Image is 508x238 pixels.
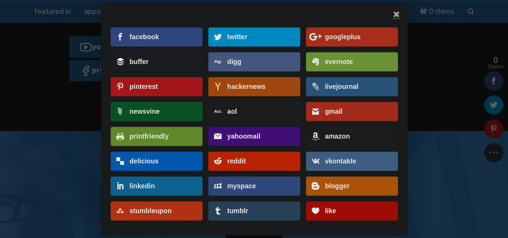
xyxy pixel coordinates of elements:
a: vkontakte [306,151,398,171]
a: twitter [208,27,300,46]
div: pinterest [130,83,158,90]
div: evernote [325,58,353,65]
a: aol [208,102,300,121]
a: pinterest [111,77,203,96]
a: buffer [111,52,203,71]
div: myspace [227,183,256,189]
div: printfriendly [130,133,169,140]
a: delicious [111,151,203,171]
div: aol [227,108,237,115]
a: livejournal [306,77,398,96]
a: printfriendly [111,127,203,146]
a: amazon [306,127,398,146]
a: newsvine [111,102,203,121]
a: hackernews [208,77,300,96]
div: stumbleupon [130,207,172,214]
div: like [325,207,336,214]
a: like [306,201,398,220]
div: blogger [325,183,350,189]
div: buffer [130,58,149,65]
a: blogger [306,176,398,195]
a: myspace [208,176,300,195]
div: yahoomail [227,133,260,140]
div: amazon [325,133,350,140]
div: reddit [227,158,246,164]
a: evernote [306,52,398,71]
div: digg [227,58,242,65]
a: googleplus [306,27,398,46]
a: stumbleupon [111,201,203,220]
div: tumblr [227,207,248,214]
a: gmail [306,102,398,121]
a: tumblr [208,201,300,220]
div: gmail [325,108,343,115]
a: facebook [111,27,203,46]
div: twitter [227,33,248,40]
a: digg [208,52,300,71]
a: linkedin [111,176,203,195]
div: livejournal [325,83,359,90]
a: yahoomail [208,127,300,146]
div: vkontakte [325,158,356,164]
div: linkedin [130,183,155,189]
div: hackernews [227,83,266,90]
div: newsvine [130,108,160,115]
div: delicious [130,158,159,164]
div: googleplus [325,33,361,40]
a: reddit [208,151,300,171]
div: facebook [130,33,159,40]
